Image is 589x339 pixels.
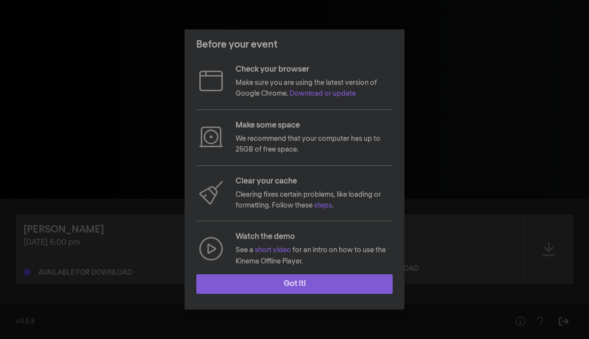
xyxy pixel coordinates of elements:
[185,29,404,60] header: Before your event
[314,202,332,209] a: steps
[236,64,393,76] p: Check your browser
[290,90,356,97] a: Download or update
[236,231,393,243] p: Watch the demo
[236,245,393,267] p: See a for an intro on how to use the Kinema Offline Player.
[236,78,393,100] p: Make sure you are using the latest version of Google Chrome.
[236,133,393,156] p: We recommend that your computer has up to 25GB of free space.
[236,189,393,211] p: Clearing fixes certain problems, like loading or formatting. Follow these .
[236,120,393,131] p: Make some space
[255,247,291,254] a: short video
[236,176,393,187] p: Clear your cache
[196,274,393,294] button: Got it!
